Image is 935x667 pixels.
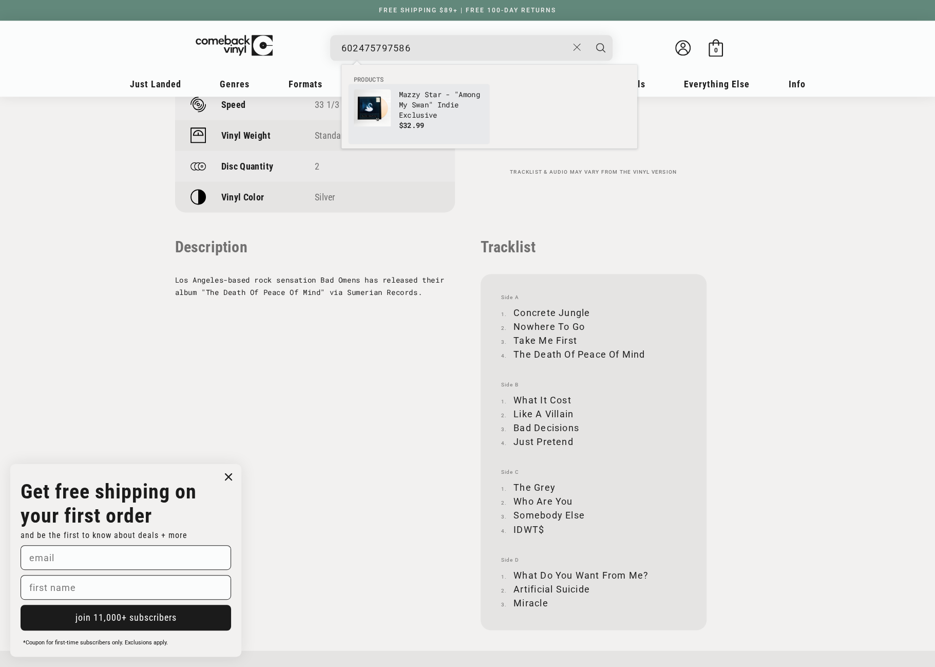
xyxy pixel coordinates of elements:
[501,393,686,407] li: What It Cost
[501,522,686,536] li: IDWT$
[501,347,686,361] li: The Death Of Peace Of Mind
[501,596,686,609] li: Miracle
[501,382,686,388] span: Side B
[349,84,489,144] li: products: Mazzy Star - "Among My Swan" Indie Exclusive
[220,79,250,89] span: Genres
[315,192,335,202] span: Silver
[341,65,637,149] div: Products
[369,7,566,14] a: FREE SHIPPING $89+ | FREE 100-DAY RETURNS
[399,89,484,120] p: Mazzy Star - "Among My Swan" Indie Exclusive
[501,407,686,421] li: Like A Villain
[175,275,445,297] span: Los Angeles-based rock sensation Bad Omens has released their album "The Death Of Peace Of Mind" ...
[501,469,686,475] span: Side C
[481,169,707,175] p: Tracklist & audio may vary from the vinyl version
[21,575,231,600] input: first name
[21,545,231,570] input: email
[588,35,614,61] button: Search
[501,421,686,435] li: Bad Decisions
[567,36,586,59] button: Close
[221,192,264,202] p: Vinyl Color
[684,79,750,89] span: Everything Else
[315,99,359,110] a: 33 1/3 RPM
[501,294,686,301] span: Side A
[501,480,686,494] li: The Grey
[221,130,271,141] p: Vinyl Weight
[501,320,686,333] li: Nowhere To Go
[501,568,686,582] li: What Do You Want From Me?
[315,130,392,141] a: Standard (120-150g)
[341,38,568,59] input: When autocomplete results are available use up and down arrows to review and enter to select
[21,479,197,528] strong: Get free shipping on your first order
[501,435,686,449] li: Just Pretend
[501,494,686,508] li: Who Are You
[501,508,686,522] li: Somebody Else
[221,99,246,110] p: Speed
[221,161,274,172] p: Disc Quantity
[714,46,717,54] span: 0
[130,79,181,89] span: Just Landed
[354,89,391,126] img: Mazzy Star - "Among My Swan" Indie Exclusive
[501,557,686,563] span: Side D
[330,35,613,61] div: Search
[501,333,686,347] li: Take Me First
[399,120,425,130] span: $32.99
[349,75,630,84] li: Products
[501,582,686,596] li: Artificial Suicide
[289,79,322,89] span: Formats
[21,605,231,631] button: join 11,000+ subscribers
[354,89,484,139] a: Mazzy Star - "Among My Swan" Indie Exclusive Mazzy Star - "Among My Swan" Indie Exclusive $32.99
[501,306,686,320] li: Concrete Jungle
[315,161,319,172] span: 2
[221,469,236,485] button: Close dialog
[23,639,168,646] span: *Coupon for first-time subscribers only. Exclusions apply.
[789,79,806,89] span: Info
[481,238,707,256] p: Tracklist
[175,238,455,256] p: Description
[21,530,187,540] span: and be the first to know about deals + more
